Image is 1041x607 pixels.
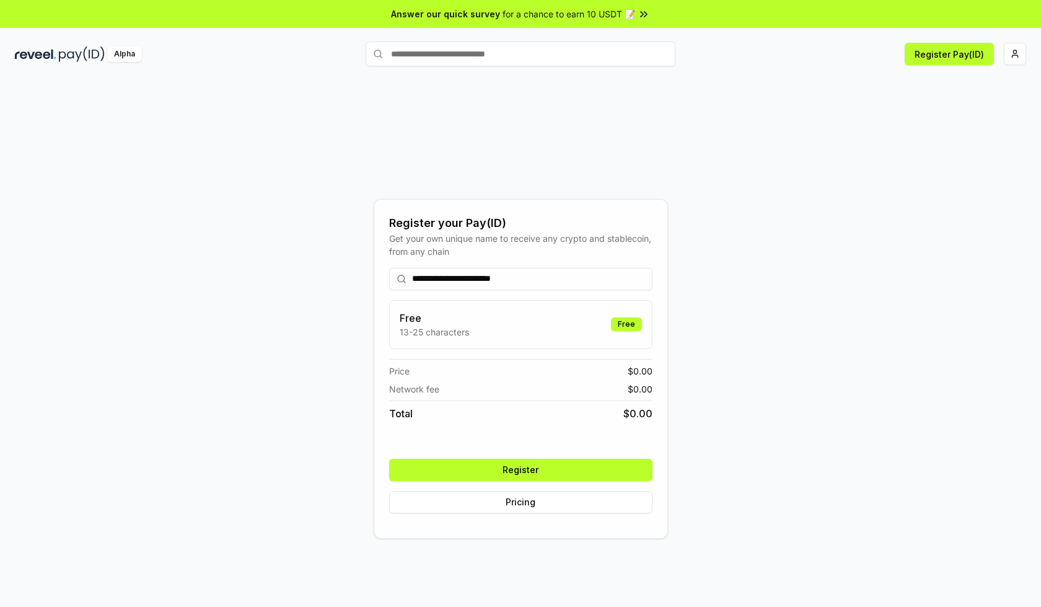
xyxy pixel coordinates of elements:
span: $ 0.00 [628,365,652,378]
p: 13-25 characters [400,326,469,339]
button: Register [389,459,652,481]
h3: Free [400,311,469,326]
img: pay_id [59,47,105,62]
button: Register Pay(ID) [905,43,994,65]
div: Register your Pay(ID) [389,215,652,232]
button: Pricing [389,491,652,513]
div: Get your own unique name to receive any crypto and stablecoin, from any chain [389,232,652,258]
span: Network fee [389,383,439,396]
span: for a chance to earn 10 USDT 📝 [503,7,635,20]
span: $ 0.00 [628,383,652,396]
span: Total [389,406,413,421]
div: Free [611,317,642,331]
span: Price [389,365,410,378]
img: reveel_dark [15,47,56,62]
div: Alpha [107,47,142,62]
span: Answer our quick survey [391,7,500,20]
span: $ 0.00 [623,406,652,421]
